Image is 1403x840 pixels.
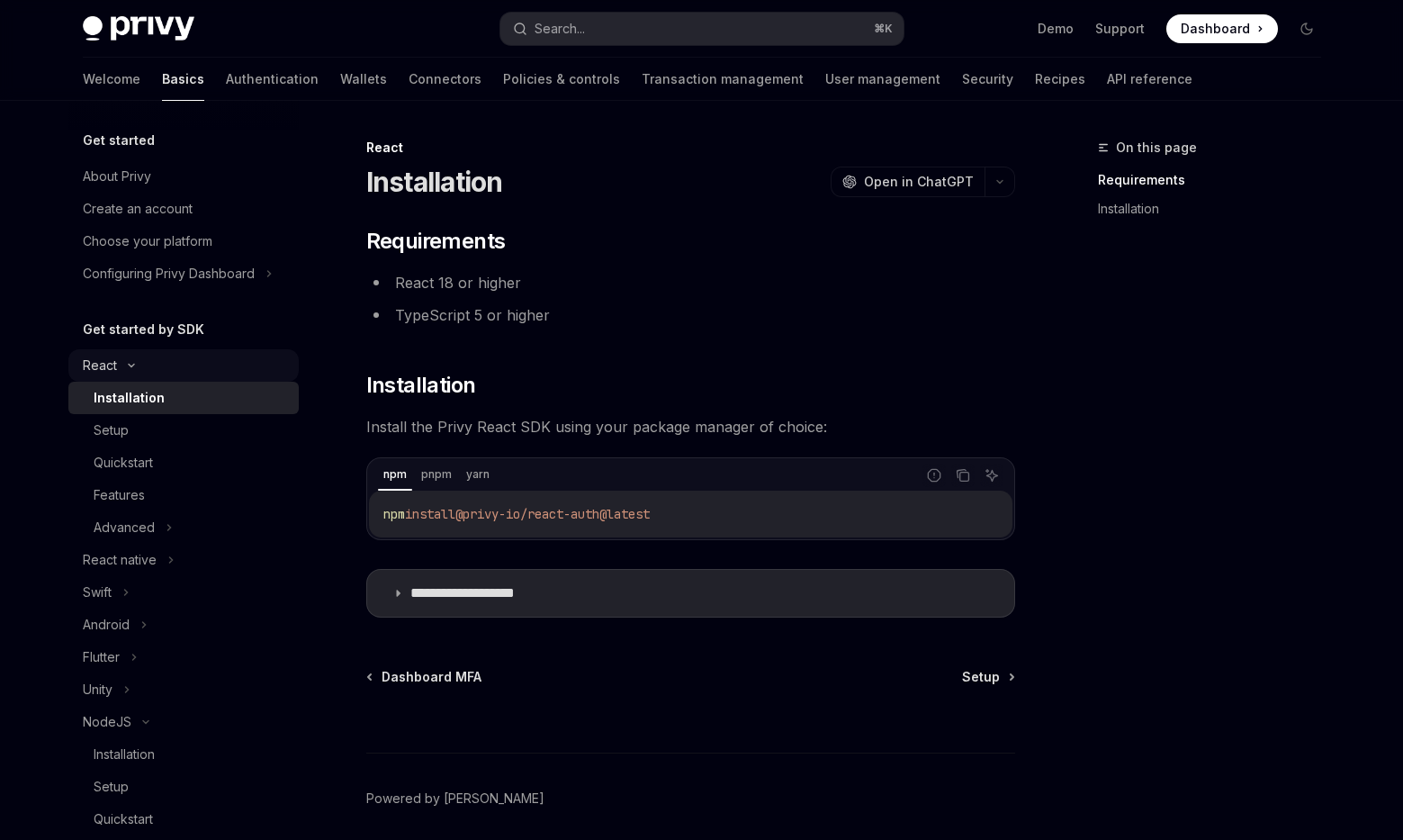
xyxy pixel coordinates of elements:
div: npm [378,464,412,485]
li: TypeScript 5 or higher [366,303,1015,328]
span: Open in ChatGPT [864,173,974,191]
button: Report incorrect code [922,464,946,487]
h1: Installation [366,166,503,198]
div: pnpm [416,464,457,485]
a: Setup [68,414,299,447]
div: About Privy [83,166,151,187]
span: Requirements [366,227,506,256]
button: Search...⌘K [500,13,904,45]
a: Installation [68,738,299,771]
div: React [83,355,117,376]
a: Powered by [PERSON_NAME] [366,790,544,808]
img: dark logo [83,16,194,41]
a: Choose your platform [68,225,299,257]
div: NodeJS [83,711,131,733]
span: Dashboard MFA [382,668,481,686]
button: Toggle dark mode [1292,14,1321,43]
a: Welcome [83,58,140,101]
span: Installation [366,371,476,400]
span: Install the Privy React SDK using your package manager of choice: [366,414,1015,439]
button: Copy the contents from the code block [951,464,975,487]
li: React 18 or higher [366,270,1015,295]
div: Quickstart [94,452,153,474]
span: On this page [1116,137,1197,158]
span: ⌘ K [874,22,893,36]
div: React [366,139,1015,157]
span: npm [383,506,405,522]
a: Quickstart [68,447,299,479]
a: Dashboard MFA [368,668,481,686]
div: Setup [94,420,129,441]
a: Requirements [1098,166,1336,194]
a: Wallets [340,58,387,101]
div: Search... [535,18,585,40]
a: Recipes [1035,58,1085,101]
div: Configuring Privy Dashboard [83,263,255,285]
div: Setup [94,776,129,798]
h5: Get started [83,130,155,151]
a: Connectors [409,58,481,101]
div: Installation [94,387,165,409]
a: Setup [68,771,299,803]
div: yarn [461,464,495,485]
div: Installation [94,744,155,765]
div: Quickstart [94,808,153,830]
a: Policies & controls [503,58,620,101]
span: @privy-io/react-auth@latest [455,506,650,522]
a: Security [962,58,1013,101]
span: Setup [962,668,1000,686]
div: React native [83,549,157,571]
a: Features [68,479,299,511]
a: Dashboard [1166,14,1278,43]
a: Installation [68,382,299,414]
a: Installation [1098,194,1336,223]
a: Basics [162,58,204,101]
a: Transaction management [642,58,804,101]
div: Flutter [83,646,120,668]
div: Create an account [83,198,193,220]
h5: Get started by SDK [83,319,204,340]
a: Setup [962,668,1013,686]
div: Swift [83,582,112,603]
a: Authentication [226,58,319,101]
a: User management [825,58,940,101]
span: Dashboard [1181,20,1250,38]
a: Quickstart [68,803,299,835]
a: Demo [1038,20,1074,38]
div: Choose your platform [83,230,212,252]
a: About Privy [68,160,299,193]
div: Android [83,614,130,636]
div: Advanced [94,517,155,538]
a: API reference [1107,58,1192,101]
button: Ask AI [980,464,1003,487]
a: Create an account [68,193,299,225]
a: Support [1095,20,1145,38]
span: install [405,506,455,522]
button: Open in ChatGPT [831,167,985,197]
div: Unity [83,679,112,700]
div: Features [94,484,145,506]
